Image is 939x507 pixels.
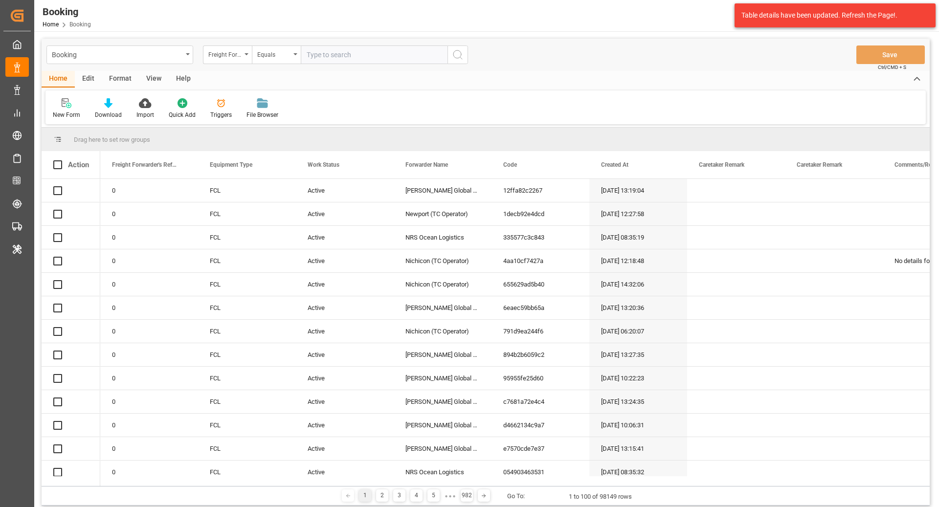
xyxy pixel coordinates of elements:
[589,202,687,225] div: [DATE] 12:27:58
[394,414,492,437] div: [PERSON_NAME] Global Transport BV
[100,437,198,460] div: 0
[394,390,492,413] div: [PERSON_NAME] Global Transport BV
[741,10,921,21] div: Table details have been updated. Refresh the Page!.
[100,461,198,484] div: 0
[210,110,232,119] div: Triggers
[100,226,198,249] div: 0
[100,202,198,225] div: 0
[198,367,296,390] div: FCL
[492,249,589,272] div: 4aa10cf7427a
[100,414,198,437] div: 0
[492,179,589,202] div: 12ffa82c2267
[445,492,455,500] div: ● ● ●
[589,343,687,366] div: [DATE] 13:27:35
[589,390,687,413] div: [DATE] 13:24:35
[601,161,628,168] span: Created At
[447,45,468,64] button: search button
[492,320,589,343] div: 791d9ea244f6
[394,367,492,390] div: [PERSON_NAME] Global Transport BV
[136,110,154,119] div: Import
[42,226,100,249] div: Press SPACE to select this row.
[95,110,122,119] div: Download
[296,179,394,202] div: Active
[296,202,394,225] div: Active
[393,489,405,502] div: 3
[74,136,150,143] span: Drag here to set row groups
[296,367,394,390] div: Active
[394,437,492,460] div: [PERSON_NAME] Global Transport BV
[589,179,687,202] div: [DATE] 13:19:04
[410,489,423,502] div: 4
[42,414,100,437] div: Press SPACE to select this row.
[100,296,198,319] div: 0
[75,71,102,88] div: Edit
[42,437,100,461] div: Press SPACE to select this row.
[112,161,178,168] span: Freight Forwarder's Reference No.
[198,414,296,437] div: FCL
[589,437,687,460] div: [DATE] 13:15:41
[394,202,492,225] div: Newport (TC Operator)
[296,296,394,319] div: Active
[507,491,525,501] div: Go To:
[296,343,394,366] div: Active
[210,161,252,168] span: Equipment Type
[394,296,492,319] div: [PERSON_NAME] Global Transport BV
[296,414,394,437] div: Active
[100,367,198,390] div: 0
[100,179,198,202] div: 0
[296,437,394,460] div: Active
[198,202,296,225] div: FCL
[42,390,100,414] div: Press SPACE to select this row.
[42,296,100,320] div: Press SPACE to select this row.
[492,437,589,460] div: e7570cde7e37
[203,45,252,64] button: open menu
[797,161,842,168] span: Caretaker Remark
[198,390,296,413] div: FCL
[308,161,339,168] span: Work Status
[301,45,447,64] input: Type to search
[198,320,296,343] div: FCL
[42,320,100,343] div: Press SPACE to select this row.
[52,48,182,60] div: Booking
[589,320,687,343] div: [DATE] 06:20:07
[405,161,448,168] span: Forwarder Name
[589,273,687,296] div: [DATE] 14:32:06
[569,492,632,502] div: 1 to 100 of 98149 rows
[589,367,687,390] div: [DATE] 10:22:23
[394,320,492,343] div: Nichicon (TC Operator)
[394,273,492,296] div: Nichicon (TC Operator)
[359,489,371,502] div: 1
[139,71,169,88] div: View
[589,461,687,484] div: [DATE] 08:35:32
[208,48,242,59] div: Freight Forwarder's Reference No.
[42,71,75,88] div: Home
[198,273,296,296] div: FCL
[169,71,198,88] div: Help
[296,226,394,249] div: Active
[46,45,193,64] button: open menu
[296,249,394,272] div: Active
[296,273,394,296] div: Active
[198,249,296,272] div: FCL
[492,390,589,413] div: c7681a72e4c4
[492,226,589,249] div: 335577c3c843
[198,437,296,460] div: FCL
[198,226,296,249] div: FCL
[394,343,492,366] div: [PERSON_NAME] Global Transport BV
[492,273,589,296] div: 655629ad5b40
[100,273,198,296] div: 0
[503,161,517,168] span: Code
[100,390,198,413] div: 0
[100,249,198,272] div: 0
[296,320,394,343] div: Active
[42,249,100,273] div: Press SPACE to select this row.
[246,110,278,119] div: File Browser
[102,71,139,88] div: Format
[252,45,301,64] button: open menu
[492,343,589,366] div: 894b2b6059c2
[461,489,473,502] div: 982
[53,110,80,119] div: New Form
[589,226,687,249] div: [DATE] 08:35:19
[198,343,296,366] div: FCL
[68,160,89,169] div: Action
